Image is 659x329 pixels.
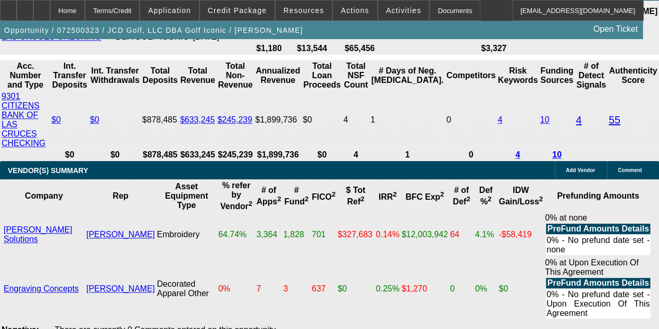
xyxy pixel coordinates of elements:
[8,166,88,175] span: VENDOR(S) SUMMARY
[200,1,275,20] button: Credit Package
[332,190,335,198] sup: 2
[375,258,400,320] td: 0.25%
[4,284,79,293] a: Engraving Concepts
[142,91,179,149] td: $878,485
[302,61,342,90] th: Total Loan Proceeds
[370,61,445,90] th: # Days of Neg. [MEDICAL_DATA].
[51,61,89,90] th: Int. Transfer Deposits
[333,1,377,20] button: Actions
[277,195,281,203] sup: 2
[25,191,63,200] b: Company
[405,192,444,201] b: BFC Exp
[217,150,254,160] th: $245,239
[546,235,650,255] td: 0% - No prefund date set - none
[393,190,396,198] sup: 2
[589,20,642,38] a: Open Ticket
[255,150,301,160] th: $1,899,736
[90,61,141,90] th: Int. Transfer Withdrawals
[446,91,496,149] td: 0
[479,186,493,206] b: Def %
[276,1,332,20] button: Resources
[386,6,421,15] span: Activities
[220,181,253,211] b: % refer by Vendor
[256,213,281,257] td: 3,364
[305,195,308,203] sup: 2
[498,213,543,257] td: -$58,419
[283,258,310,320] td: 3
[248,43,290,54] th: $1,180
[291,43,332,54] th: $13,544
[440,190,444,198] sup: 2
[2,92,45,148] a: 9301 CITIZENS BANK OF LAS CRUCES CHECKING
[255,115,301,125] div: $1,899,736
[498,115,502,124] a: 4
[140,1,198,20] button: Application
[401,213,449,257] td: $12,003,942
[466,195,470,203] sup: 2
[547,224,649,233] b: PreFund Amounts Details
[180,115,215,124] a: $633,245
[148,6,191,15] span: Application
[341,6,369,15] span: Actions
[218,258,255,320] td: 0%
[608,114,620,126] a: 55
[557,191,639,200] b: Prefunding Amounts
[334,43,386,54] th: $65,456
[337,213,374,257] td: $327,683
[475,213,498,257] td: 4.1%
[217,115,252,124] a: $245,239
[312,192,335,201] b: FICO
[255,61,301,90] th: Annualized Revenue
[488,195,491,203] sup: 2
[302,91,342,149] td: $0
[142,61,179,90] th: Total Deposits
[165,182,208,210] b: Asset Equipment Type
[370,91,445,149] td: 1
[52,115,61,124] a: $0
[283,6,324,15] span: Resources
[256,186,281,206] b: # of Apps
[378,1,429,20] button: Activities
[608,61,658,90] th: Authenticity Score
[375,213,400,257] td: 0.14%
[539,195,543,203] sup: 2
[545,258,651,320] div: 0% at Upon Execution Of This Agreement
[566,167,595,173] span: Add Vendor
[346,186,365,206] b: $ Tot Ref
[156,213,217,257] td: Embroidery
[618,167,642,173] span: Comment
[379,192,397,201] b: IRR
[545,213,651,256] div: 0% at none
[497,61,538,90] th: Risk Keywords
[343,91,369,149] td: 4
[90,150,141,160] th: $0
[1,61,50,90] th: Acc. Number and Type
[337,258,374,320] td: $0
[552,150,562,159] a: 10
[142,150,179,160] th: $878,485
[540,61,575,90] th: Funding Sources
[113,191,128,200] b: Rep
[575,61,607,90] th: # of Detect Signals
[180,150,216,160] th: $633,245
[546,289,650,319] td: 0% - No prefund date set - Upon Execution Of This Agreement
[208,6,267,15] span: Credit Package
[283,213,310,257] td: 1,828
[86,284,155,293] a: [PERSON_NAME]
[217,61,254,90] th: Total Non-Revenue
[4,225,72,243] a: [PERSON_NAME] Solutions
[515,150,520,159] a: 4
[370,150,445,160] th: 1
[453,186,470,206] b: # of Def
[576,114,581,126] a: 4
[450,258,474,320] td: 0
[90,115,100,124] a: $0
[498,258,543,320] td: $0
[401,258,449,320] td: $1,270
[475,258,498,320] td: 0%
[311,213,336,257] td: 701
[218,213,255,257] td: 64.74%
[547,278,649,287] b: PreFund Amounts Details
[360,195,364,203] sup: 2
[256,258,281,320] td: 7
